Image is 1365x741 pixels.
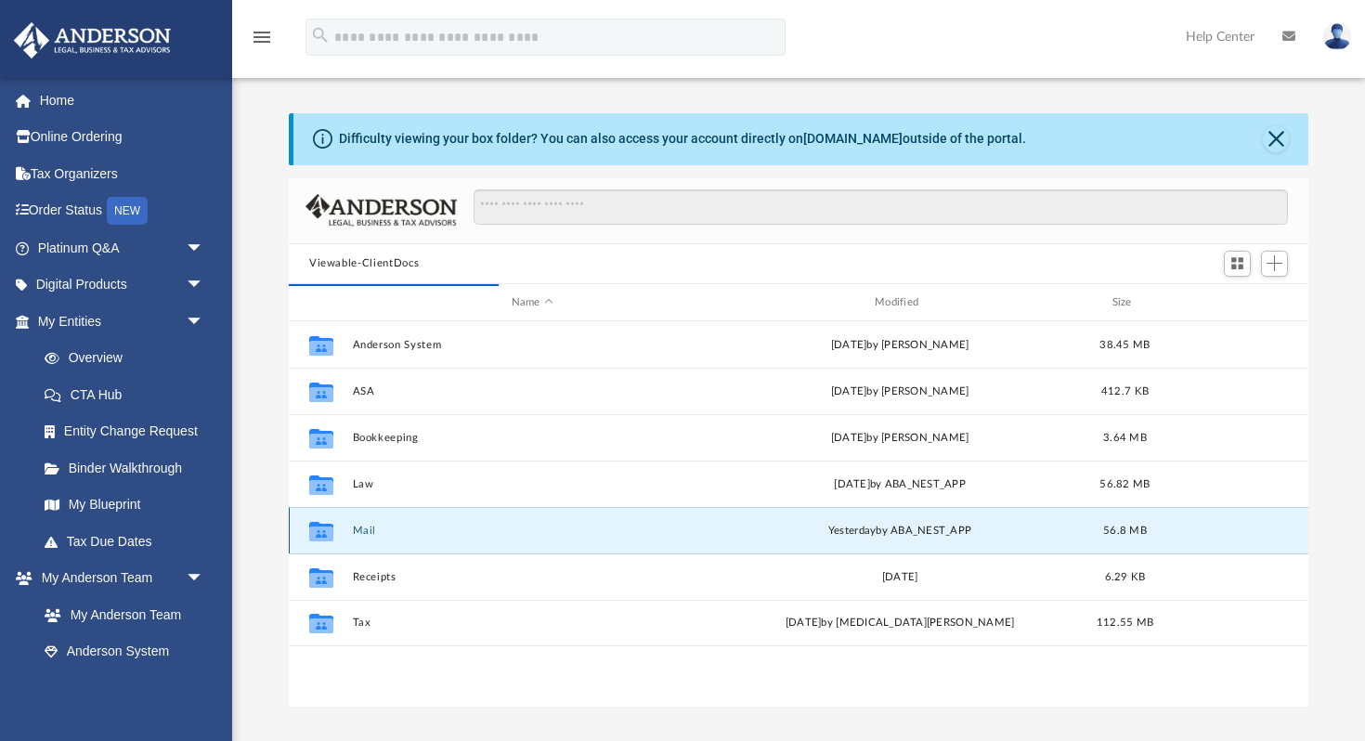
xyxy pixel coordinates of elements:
[251,35,273,48] a: menu
[8,22,176,58] img: Anderson Advisors Platinum Portal
[353,432,712,444] button: Bookkeeping
[26,596,214,633] a: My Anderson Team
[186,229,223,267] span: arrow_drop_down
[1101,386,1149,396] span: 412.7 KB
[26,633,223,670] a: Anderson System
[13,192,232,230] a: Order StatusNEW
[107,197,148,225] div: NEW
[26,376,232,413] a: CTA Hub
[26,669,223,707] a: Client Referrals
[1323,23,1351,50] img: User Pic
[13,82,232,119] a: Home
[26,449,232,487] a: Binder Walkthrough
[289,321,1308,707] div: grid
[1224,251,1252,277] button: Switch to Grid View
[310,25,331,45] i: search
[26,413,232,450] a: Entity Change Request
[353,617,712,630] button: Tax
[297,294,344,311] div: id
[353,571,712,583] button: Receipts
[1099,340,1150,350] span: 38.45 MB
[721,523,1080,539] div: by ABA_NEST_APP
[13,155,232,192] a: Tax Organizers
[1263,126,1289,152] button: Close
[251,26,273,48] i: menu
[474,189,1288,225] input: Search files and folders
[1088,294,1163,311] div: Size
[803,131,903,146] a: [DOMAIN_NAME]
[1103,433,1147,443] span: 3.64 MB
[13,560,223,597] a: My Anderson Teamarrow_drop_down
[720,294,1080,311] div: Modified
[721,569,1080,586] div: [DATE]
[186,266,223,305] span: arrow_drop_down
[786,618,822,629] span: [DATE]
[721,476,1080,493] div: [DATE] by ABA_NEST_APP
[13,266,232,304] a: Digital Productsarrow_drop_down
[186,560,223,598] span: arrow_drop_down
[1099,479,1150,489] span: 56.82 MB
[721,430,1080,447] div: [DATE] by [PERSON_NAME]
[26,487,223,524] a: My Blueprint
[352,294,712,311] div: Name
[353,525,712,537] button: Mail
[26,340,232,377] a: Overview
[13,303,232,340] a: My Entitiesarrow_drop_down
[721,616,1080,632] div: by [MEDICAL_DATA][PERSON_NAME]
[339,129,1026,149] div: Difficulty viewing your box folder? You can also access your account directly on outside of the p...
[309,255,419,272] button: Viewable-ClientDocs
[26,523,232,560] a: Tax Due Dates
[353,385,712,397] button: ASA
[353,478,712,490] button: Law
[1170,294,1300,311] div: id
[1261,251,1289,277] button: Add
[13,119,232,156] a: Online Ordering
[353,339,712,351] button: Anderson System
[1105,572,1146,582] span: 6.29 KB
[186,303,223,341] span: arrow_drop_down
[721,383,1080,400] div: [DATE] by [PERSON_NAME]
[13,229,232,266] a: Platinum Q&Aarrow_drop_down
[828,526,876,536] span: yesterday
[1097,618,1153,629] span: 112.55 MB
[1103,526,1147,536] span: 56.8 MB
[721,337,1080,354] div: [DATE] by [PERSON_NAME]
